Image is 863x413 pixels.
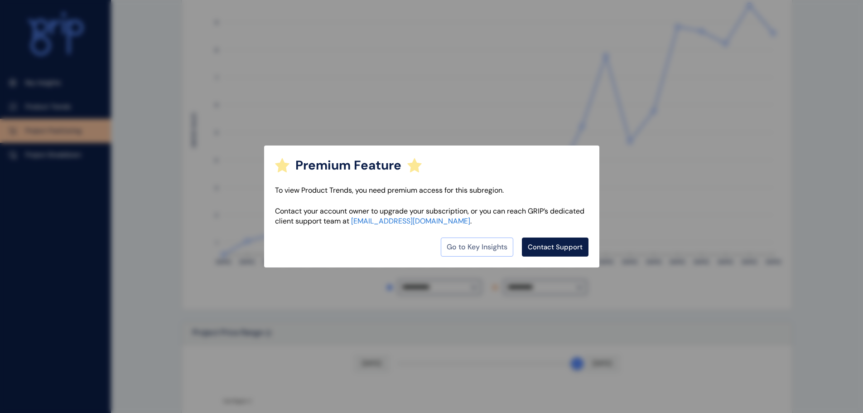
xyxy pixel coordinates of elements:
p: Contact your account owner to upgrade your subscription, or you can reach GRIP’s dedicated client... [275,206,588,227]
h3: Premium Feature [295,156,401,174]
p: To view Product Trends, you need premium access for this subregion. [275,185,588,195]
a: Contact Support [522,238,588,257]
button: Contact Support [522,238,588,257]
a: Go to Key Insights [441,238,513,257]
a: [EMAIL_ADDRESS][DOMAIN_NAME] [351,216,470,226]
